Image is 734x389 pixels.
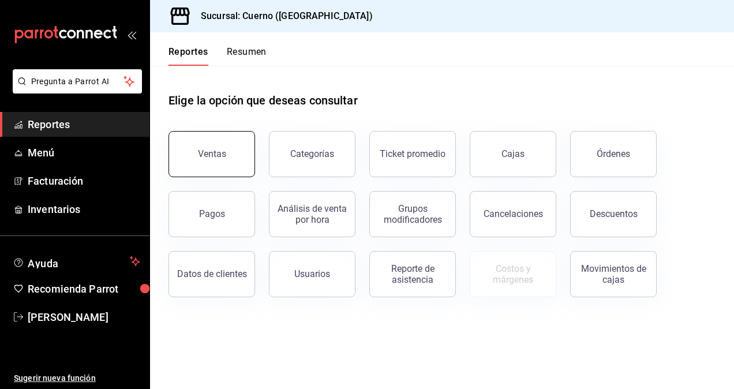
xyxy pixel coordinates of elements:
button: Reporte de asistencia [369,251,456,297]
div: Datos de clientes [177,268,247,279]
div: Descuentos [590,208,638,219]
div: Ventas [198,148,226,159]
button: Datos de clientes [168,251,255,297]
div: Pagos [199,208,225,219]
div: Cancelaciones [484,208,543,219]
span: Ayuda [28,255,125,268]
span: Inventarios [28,201,140,217]
button: Ticket promedio [369,131,456,177]
button: Movimientos de cajas [570,251,657,297]
div: Órdenes [597,148,630,159]
div: Usuarios [294,268,330,279]
div: Reporte de asistencia [377,263,448,285]
h3: Sucursal: Cuerno ([GEOGRAPHIC_DATA]) [192,9,373,23]
button: Ventas [168,131,255,177]
a: Pregunta a Parrot AI [8,84,142,96]
button: Grupos modificadores [369,191,456,237]
a: Cajas [470,131,556,177]
button: Descuentos [570,191,657,237]
span: Facturación [28,173,140,189]
button: Cancelaciones [470,191,556,237]
button: Reportes [168,46,208,66]
button: Pregunta a Parrot AI [13,69,142,93]
div: Categorías [290,148,334,159]
span: Reportes [28,117,140,132]
button: Usuarios [269,251,355,297]
button: Órdenes [570,131,657,177]
span: Menú [28,145,140,160]
button: Contrata inventarios para ver este reporte [470,251,556,297]
span: Pregunta a Parrot AI [31,76,124,88]
div: Costos y márgenes [477,263,549,285]
button: Pagos [168,191,255,237]
span: Recomienda Parrot [28,281,140,297]
span: [PERSON_NAME] [28,309,140,325]
div: Grupos modificadores [377,203,448,225]
button: open_drawer_menu [127,30,136,39]
div: Ticket promedio [380,148,445,159]
button: Resumen [227,46,267,66]
span: Sugerir nueva función [14,372,140,384]
button: Análisis de venta por hora [269,191,355,237]
div: Movimientos de cajas [578,263,649,285]
div: Cajas [501,147,525,161]
div: Análisis de venta por hora [276,203,348,225]
div: navigation tabs [168,46,267,66]
h1: Elige la opción que deseas consultar [168,92,358,109]
button: Categorías [269,131,355,177]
